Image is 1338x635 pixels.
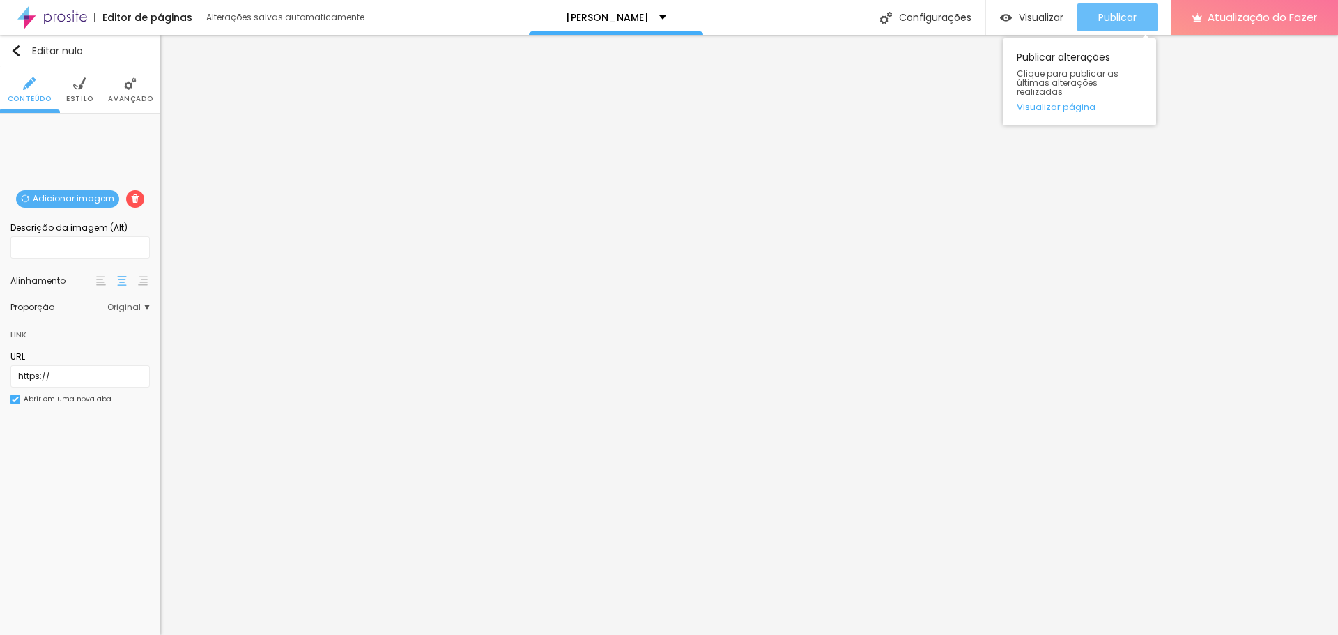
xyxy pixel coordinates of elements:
font: Avançado [108,93,153,104]
a: Visualizar página [1017,102,1142,112]
font: Alinhamento [10,275,66,286]
img: paragraph-center-align.svg [117,276,127,286]
img: Ícone [880,12,892,24]
font: Publicar alterações [1017,50,1110,64]
font: Configurações [899,10,971,24]
font: Visualizar página [1017,100,1095,114]
font: Alterações salvas automaticamente [206,11,364,23]
font: Editor de páginas [102,10,192,24]
img: view-1.svg [1000,12,1012,24]
img: Ícone [21,194,29,203]
img: Ícone [131,194,139,203]
font: Proporção [10,301,54,313]
font: Original [107,301,141,313]
img: Ícone [12,396,19,403]
img: paragraph-right-align.svg [138,276,148,286]
font: Adicionar imagem [33,192,114,204]
img: Ícone [23,77,36,90]
font: [PERSON_NAME] [566,10,649,24]
button: Publicar [1077,3,1158,31]
iframe: Editor [160,35,1338,635]
img: paragraph-left-align.svg [96,276,106,286]
font: Publicar [1098,10,1137,24]
font: Link [10,329,26,340]
font: Clique para publicar as últimas alterações realizadas [1017,68,1118,98]
div: Link [10,319,150,344]
img: Ícone [124,77,137,90]
button: Visualizar [986,3,1077,31]
font: Estilo [66,93,93,104]
font: Descrição da imagem (Alt) [10,222,128,234]
font: URL [10,351,25,362]
font: Atualização do Fazer [1208,10,1317,24]
font: Editar nulo [32,44,83,58]
font: Conteúdo [8,93,52,104]
font: Abrir em uma nova aba [24,394,111,404]
img: Ícone [73,77,86,90]
font: Visualizar [1019,10,1063,24]
img: Ícone [10,45,22,56]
